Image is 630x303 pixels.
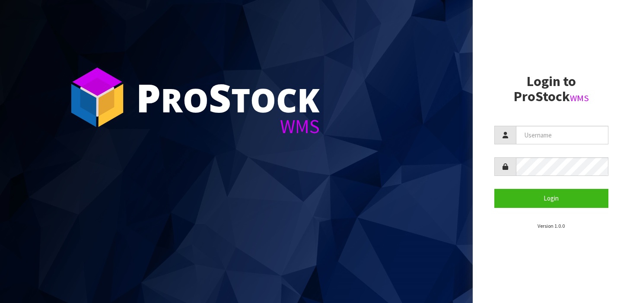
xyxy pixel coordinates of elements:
[538,223,565,229] small: Version 1.0.0
[209,71,231,124] span: S
[65,65,130,130] img: ProStock Cube
[136,117,320,136] div: WMS
[136,78,320,117] div: ro tock
[516,126,609,144] input: Username
[494,74,609,104] h2: Login to ProStock
[136,71,161,124] span: P
[570,92,589,104] small: WMS
[494,189,609,207] button: Login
